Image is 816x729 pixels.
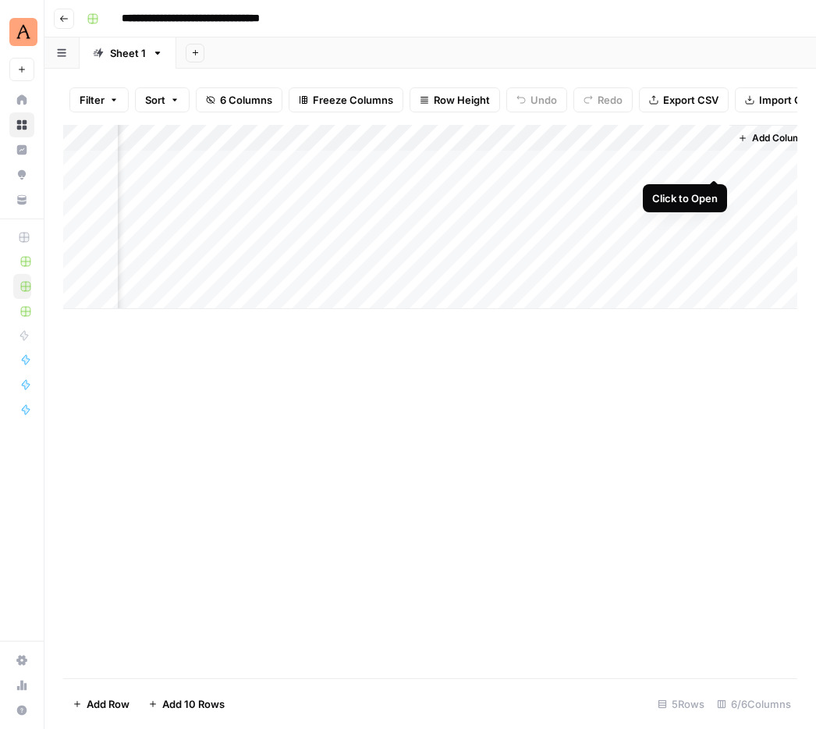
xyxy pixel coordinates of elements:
a: Sheet 1 [80,37,176,69]
button: Sort [135,87,190,112]
button: Redo [573,87,633,112]
button: 6 Columns [196,87,282,112]
a: Your Data [9,187,34,212]
span: Undo [530,92,557,108]
div: Click to Open [652,190,718,206]
button: Help + Support [9,698,34,723]
div: Sheet 1 [110,45,146,61]
a: Settings [9,648,34,673]
span: Import CSV [759,92,815,108]
span: Add Column [752,131,807,145]
button: Export CSV [639,87,729,112]
button: Freeze Columns [289,87,403,112]
span: Export CSV [663,92,718,108]
button: Add Row [63,692,139,717]
a: Usage [9,673,34,698]
a: Opportunities [9,162,34,187]
span: Row Height [434,92,490,108]
span: Add Row [87,696,129,712]
span: 6 Columns [220,92,272,108]
a: Insights [9,137,34,162]
div: 6/6 Columns [711,692,797,717]
img: Animalz Logo [9,18,37,46]
button: Workspace: Animalz [9,12,34,52]
span: Filter [80,92,105,108]
button: Undo [506,87,567,112]
span: Freeze Columns [313,92,393,108]
button: Add 10 Rows [139,692,234,717]
div: 5 Rows [651,692,711,717]
span: Add 10 Rows [162,696,225,712]
button: Filter [69,87,129,112]
button: Add Column [732,128,813,148]
a: Browse [9,112,34,137]
span: Redo [598,92,623,108]
button: Row Height [410,87,500,112]
a: Home [9,87,34,112]
span: Sort [145,92,165,108]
